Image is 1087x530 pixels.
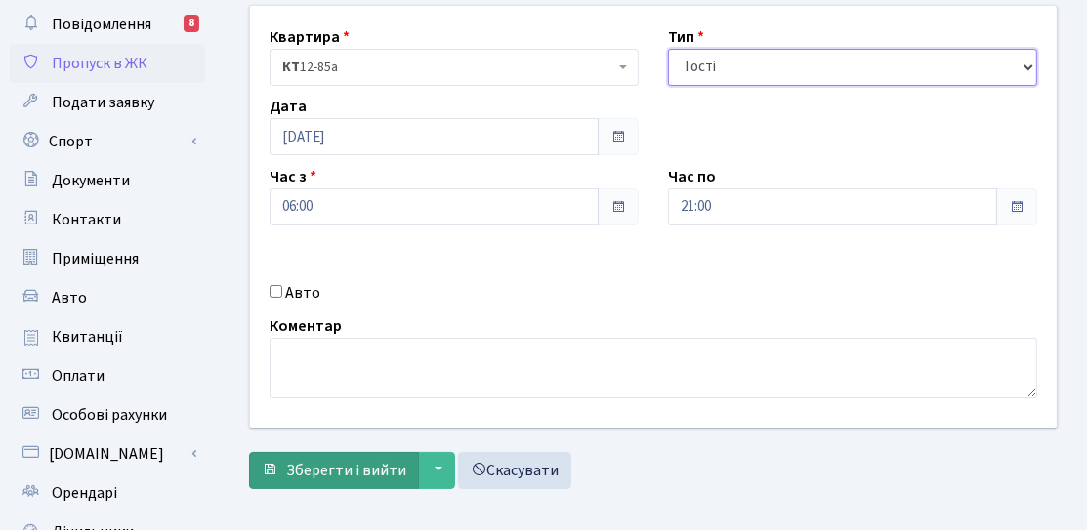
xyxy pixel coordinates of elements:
a: Скасувати [458,452,571,489]
span: Зберегти і вийти [286,460,406,481]
label: Квартира [270,25,350,49]
div: 8 [184,15,199,32]
span: <b>КТ</b>&nbsp;&nbsp;&nbsp;&nbsp;12-85а [282,58,614,77]
a: Квитанції [10,317,205,356]
span: Повідомлення [52,14,151,35]
label: Дата [270,95,307,118]
a: Оплати [10,356,205,395]
a: Подати заявку [10,83,205,122]
a: Контакти [10,200,205,239]
a: Спорт [10,122,205,161]
label: Тип [668,25,704,49]
span: Документи [52,170,130,191]
span: Авто [52,287,87,308]
span: Пропуск в ЖК [52,53,147,74]
a: Повідомлення8 [10,5,205,44]
button: Зберегти і вийти [249,452,419,489]
span: Орендарі [52,482,117,504]
span: <b>КТ</b>&nbsp;&nbsp;&nbsp;&nbsp;12-85а [270,49,639,86]
a: [DOMAIN_NAME] [10,434,205,473]
a: Орендарі [10,473,205,512]
span: Особові рахунки [52,404,167,426]
span: Квитанції [52,326,123,347]
a: Приміщення [10,239,205,278]
span: Оплати [52,365,105,387]
b: КТ [282,58,300,77]
a: Особові рахунки [10,395,205,434]
span: Подати заявку [52,92,154,113]
label: Час по [668,165,716,188]
span: Контакти [52,209,121,230]
span: Приміщення [52,248,139,269]
a: Авто [10,278,205,317]
label: Коментар [270,314,342,338]
label: Авто [285,281,320,305]
a: Документи [10,161,205,200]
label: Час з [270,165,316,188]
a: Пропуск в ЖК [10,44,205,83]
